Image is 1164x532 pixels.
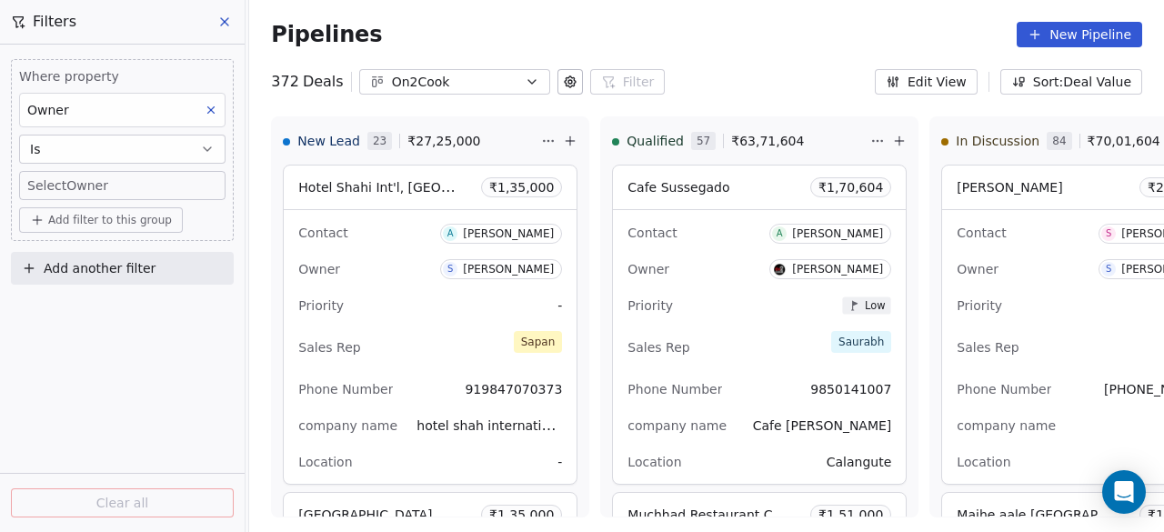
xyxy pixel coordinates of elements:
span: Sales Rep [957,340,1018,355]
div: S [1106,262,1111,276]
span: Low [865,298,886,312]
span: Phone Number [957,382,1051,396]
span: ₹ 1,70,604 [818,178,883,196]
button: New Pipeline [1017,22,1142,47]
div: [PERSON_NAME] [792,227,883,240]
span: ₹ 70,01,604 [1088,132,1160,150]
span: Priority [627,298,673,313]
span: ₹ 1,51,000 [818,506,883,524]
div: Hotel Shahi Int'l, [GEOGRAPHIC_DATA]₹1,35,000ContactA[PERSON_NAME]OwnerS[PERSON_NAME]Priority-Sal... [283,165,577,485]
div: A [777,226,783,241]
span: Sales Rep [298,340,360,355]
div: [PERSON_NAME] [792,263,883,276]
div: [PERSON_NAME] [463,263,554,276]
span: Owner [298,262,340,276]
span: Contact [957,226,1006,240]
span: Sapan [514,331,563,353]
span: company name [298,418,397,433]
span: - [557,296,562,315]
span: Muchhad Restaurant Cafe & Lounge(Pure Veg) [627,506,923,523]
img: S [773,263,787,276]
span: Is [30,140,40,158]
span: Sales Rep [627,340,689,355]
span: Filters [33,11,76,33]
span: Owner [27,103,69,117]
span: ₹ 1,35,000 [489,506,554,524]
span: Deals [303,71,344,93]
span: Owner [957,262,998,276]
span: ₹ 27,25,000 [407,132,480,150]
span: Cafe [PERSON_NAME] [753,418,892,433]
span: Add another filter [44,259,156,278]
button: Sort: Deal Value [1000,69,1142,95]
button: Is [19,135,226,164]
span: In Discussion [956,132,1039,150]
div: 372 [271,71,343,93]
span: [GEOGRAPHIC_DATA] [298,507,432,522]
span: ₹ 63,71,604 [731,132,804,150]
span: Contact [627,226,677,240]
span: 919847070373 [465,382,562,396]
span: hotel shah international [416,417,568,434]
button: Filter [590,69,666,95]
span: Majhe aale [GEOGRAPHIC_DATA] [957,506,1164,523]
div: Qualified57₹63,71,604 [612,117,867,165]
span: Clear all [96,494,148,513]
span: company name [957,418,1056,433]
span: Location [298,455,352,469]
span: Priority [298,298,344,313]
span: Pipelines [271,22,382,47]
span: Saurabh [831,331,891,353]
div: Open Intercom Messenger [1102,470,1146,514]
span: Location [627,455,681,469]
span: Add filter to this group [48,213,172,227]
div: Cafe Sussegado₹1,70,604ContactA[PERSON_NAME]OwnerS[PERSON_NAME]PriorityLowSales RepSaurabhPhone N... [612,165,907,485]
div: New Lead23₹27,25,000 [283,117,537,165]
span: 9850141007 [810,382,891,396]
div: On2Cook [392,73,517,92]
span: Where property [19,67,226,85]
div: [PERSON_NAME] [463,227,554,240]
span: Qualified [627,132,684,150]
span: 23 [367,132,392,150]
span: ₹ 1,35,000 [489,178,554,196]
button: Clear all [11,488,234,517]
span: Cafe Sussegado [627,180,729,195]
span: - [557,453,562,471]
div: A [447,226,454,241]
span: [PERSON_NAME] [957,180,1062,195]
span: Select Owner [27,176,108,195]
div: S [1106,226,1111,241]
span: Location [957,455,1010,469]
span: New Lead [297,132,360,150]
span: Phone Number [627,382,722,396]
span: Owner [627,262,669,276]
button: Edit View [875,69,978,95]
span: company name [627,418,727,433]
span: Priority [957,298,1002,313]
span: Contact [298,226,347,240]
span: Calangute [827,455,892,469]
span: 84 [1047,132,1071,150]
span: Phone Number [298,382,393,396]
span: 57 [691,132,716,150]
span: Hotel Shahi Int'l, [GEOGRAPHIC_DATA] [298,178,541,196]
div: S [447,262,453,276]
